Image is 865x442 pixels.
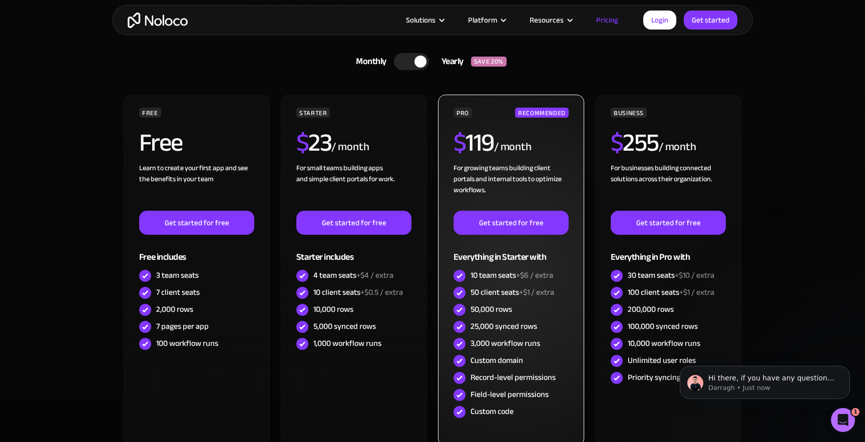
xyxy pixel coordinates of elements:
[628,270,714,281] div: 30 team seats
[454,130,494,155] h2: 119
[296,163,411,211] div: For small teams building apps and simple client portals for work. ‍
[313,287,403,298] div: 10 client seats
[628,372,681,383] div: Priority syncing
[313,304,353,315] div: 10,000 rows
[628,304,674,315] div: 200,000 rows
[296,119,309,166] span: $
[628,355,696,366] div: Unlimited user roles
[471,406,514,417] div: Custom code
[471,304,512,315] div: 50,000 rows
[515,108,569,118] div: RECOMMENDED
[313,321,376,332] div: 5,000 synced rows
[643,11,676,30] a: Login
[611,119,623,166] span: $
[471,57,507,67] div: SAVE 20%
[456,14,517,27] div: Platform
[675,268,714,283] span: +$10 / extra
[471,270,553,281] div: 10 team seats
[139,235,254,267] div: Free includes
[471,389,549,400] div: Field-level permissions
[684,11,737,30] a: Get started
[584,14,631,27] a: Pricing
[628,321,698,332] div: 100,000 synced rows
[393,14,456,27] div: Solutions
[611,108,647,118] div: BUSINESS
[665,345,865,415] iframe: Intercom notifications message
[296,235,411,267] div: Starter includes
[454,211,569,235] a: Get started for free
[530,14,564,27] div: Resources
[611,211,726,235] a: Get started for free
[139,211,254,235] a: Get started for free
[296,211,411,235] a: Get started for free
[517,14,584,27] div: Resources
[356,268,393,283] span: +$4 / extra
[156,287,200,298] div: 7 client seats
[454,235,569,267] div: Everything in Starter with
[139,163,254,211] div: Learn to create your first app and see the benefits in your team ‍
[454,108,472,118] div: PRO
[519,285,554,300] span: +$1 / extra
[156,338,218,349] div: 100 workflow runs
[313,270,393,281] div: 4 team seats
[313,338,381,349] div: 1,000 workflow runs
[628,338,700,349] div: 10,000 workflow runs
[454,119,466,166] span: $
[156,304,193,315] div: 2,000 rows
[343,54,394,69] div: Monthly
[156,321,209,332] div: 7 pages per app
[494,139,532,155] div: / month
[471,372,556,383] div: Record-level permissions
[628,287,714,298] div: 100 client seats
[139,108,161,118] div: FREE
[296,130,332,155] h2: 23
[851,408,859,416] span: 1
[128,13,188,28] a: home
[406,14,436,27] div: Solutions
[156,270,199,281] div: 3 team seats
[471,338,540,349] div: 3,000 workflow runs
[611,130,659,155] h2: 255
[471,355,523,366] div: Custom domain
[471,321,537,332] div: 25,000 synced rows
[296,108,330,118] div: STARTER
[516,268,553,283] span: +$6 / extra
[468,14,497,27] div: Platform
[679,285,714,300] span: +$1 / extra
[429,54,471,69] div: Yearly
[360,285,403,300] span: +$0.5 / extra
[611,235,726,267] div: Everything in Pro with
[471,287,554,298] div: 50 client seats
[659,139,696,155] div: / month
[331,139,369,155] div: / month
[454,163,569,211] div: For growing teams building client portals and internal tools to optimize workflows.
[611,163,726,211] div: For businesses building connected solutions across their organization. ‍
[831,408,855,432] iframe: Intercom live chat
[139,130,183,155] h2: Free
